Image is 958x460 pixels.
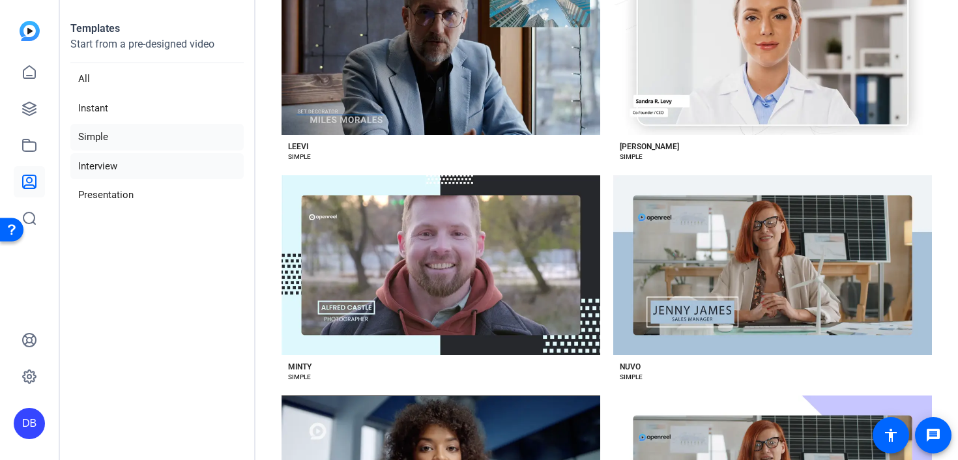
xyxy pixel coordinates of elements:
[288,372,311,382] div: SIMPLE
[20,21,40,41] img: blue-gradient.svg
[70,124,244,151] li: Simple
[620,141,679,152] div: [PERSON_NAME]
[70,36,244,63] p: Start from a pre-designed video
[288,362,312,372] div: MINTY
[613,175,932,354] button: Template image
[288,141,308,152] div: LEEVI
[70,66,244,93] li: All
[620,362,641,372] div: NUVO
[70,22,120,35] strong: Templates
[70,182,244,208] li: Presentation
[620,372,643,382] div: SIMPLE
[288,152,311,162] div: SIMPLE
[282,175,600,354] button: Template image
[883,427,899,443] mat-icon: accessibility
[620,152,643,162] div: SIMPLE
[925,427,941,443] mat-icon: message
[14,408,45,439] div: DB
[70,95,244,122] li: Instant
[70,153,244,180] li: Interview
